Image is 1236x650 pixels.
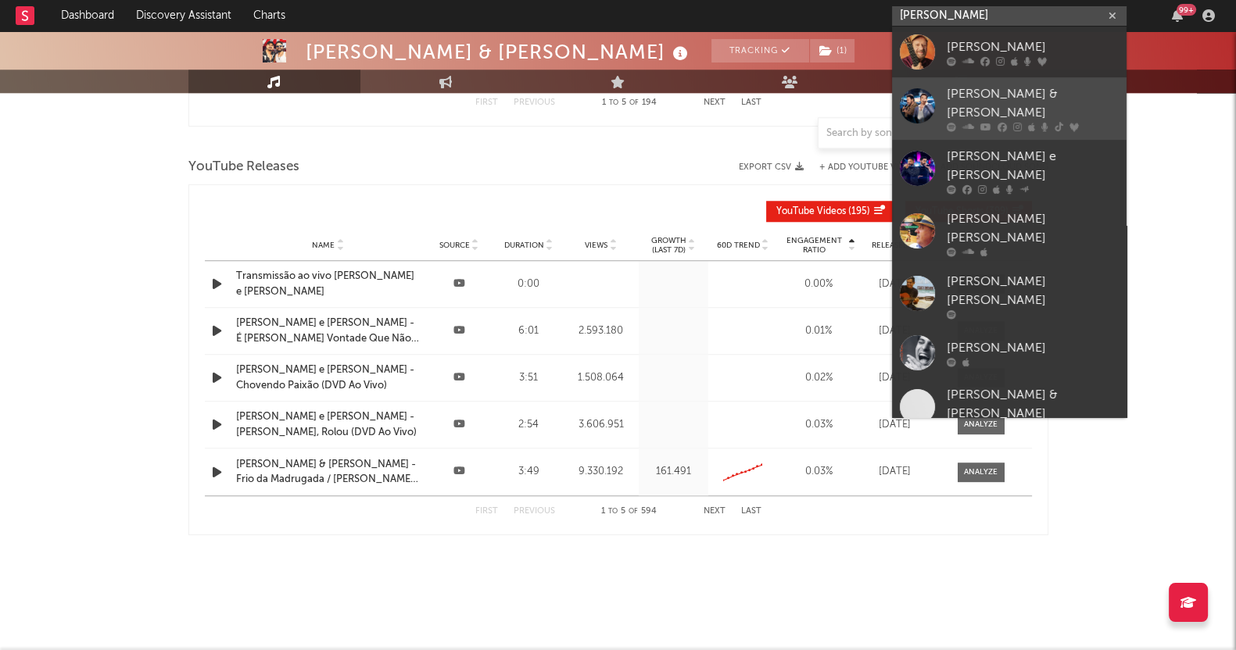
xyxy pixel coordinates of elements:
span: of [629,508,638,515]
div: 2:54 [498,417,560,433]
div: 1.508.064 [567,370,635,386]
span: Duration [503,241,543,250]
div: 9.330.192 [567,464,635,480]
div: 2.593.180 [567,323,635,339]
div: [PERSON_NAME] & [PERSON_NAME] [306,39,692,65]
span: YouTube Videos [776,207,846,216]
a: [PERSON_NAME] & [PERSON_NAME] [892,77,1127,140]
button: First [475,507,498,516]
span: to [609,99,618,106]
span: ( 1 ) [809,39,855,62]
button: YouTube Videos(195) [766,201,894,222]
button: (1) [810,39,854,62]
a: [PERSON_NAME] & [PERSON_NAME] - Frio da Madrugada / [PERSON_NAME][GEOGRAPHIC_DATA] (Amanhecer) [236,457,421,487]
div: 6:01 [498,323,560,339]
input: Search for artists [892,6,1127,26]
input: Search by song name or URL [819,127,983,140]
a: [PERSON_NAME] e [PERSON_NAME] - [PERSON_NAME], Rolou (DVD Ao Vivo) [236,409,421,440]
button: Last [741,98,761,107]
div: [PERSON_NAME] [947,37,1119,56]
div: [DATE] [864,370,926,386]
span: Name [312,241,335,250]
button: + Add YouTube Video [819,163,916,172]
span: ( 195 ) [776,207,870,216]
div: 161.491 [643,464,704,480]
button: 99+ [1172,9,1183,22]
div: 99 + [1177,4,1196,16]
div: [PERSON_NAME] e [PERSON_NAME] [947,148,1119,185]
span: to [608,508,618,515]
div: 3.606.951 [567,417,635,433]
div: + Add YouTube Video [804,163,916,172]
div: 0.03 % [782,417,856,433]
div: 1 5 194 [586,94,672,112]
div: [DATE] [864,464,926,480]
div: [PERSON_NAME] [947,338,1119,357]
div: 0.03 % [782,464,856,480]
div: 0.02 % [782,370,856,386]
button: Export CSV [739,162,804,172]
span: of [629,99,639,106]
a: [PERSON_NAME] e [PERSON_NAME] [892,140,1127,202]
a: [PERSON_NAME] [PERSON_NAME] [892,265,1127,327]
div: 0.00 % [782,277,856,292]
span: Views [585,241,607,250]
a: [PERSON_NAME] & [PERSON_NAME] [892,378,1127,441]
p: Growth [651,236,686,245]
a: [PERSON_NAME] e [PERSON_NAME] - Chovendo Paixão (DVD Ao Vivo) [236,362,421,393]
button: Last [741,507,761,516]
a: [PERSON_NAME] e [PERSON_NAME] - É [PERSON_NAME] Vontade Que Não Passa (DVD Ao Vivo) [236,316,421,346]
div: [PERSON_NAME] [PERSON_NAME] [947,273,1119,310]
div: [PERSON_NAME] & [PERSON_NAME] [947,386,1119,423]
div: [PERSON_NAME] & [PERSON_NAME] [947,85,1119,123]
a: [PERSON_NAME] [892,327,1127,378]
div: [DATE] [864,417,926,433]
a: [PERSON_NAME] [892,27,1127,77]
div: 3:51 [498,370,560,386]
div: [DATE] [864,323,926,339]
div: 0.01 % [782,323,856,339]
button: Previous [514,98,555,107]
a: [PERSON_NAME] [PERSON_NAME] [892,202,1127,265]
button: Next [704,98,725,107]
button: Previous [514,507,555,516]
span: YouTube Releases [188,158,299,177]
div: [DATE] [864,277,926,292]
span: Engagement Ratio [782,236,847,255]
div: [PERSON_NAME] [PERSON_NAME] [947,210,1119,248]
button: Next [704,507,725,516]
div: 0:00 [498,277,560,292]
div: 3:49 [498,464,560,480]
p: (Last 7d) [651,245,686,255]
span: Released [872,241,908,250]
span: Source [439,241,470,250]
span: 60D Trend [717,241,760,250]
button: Tracking [711,39,809,62]
a: Transmissão ao vivo [PERSON_NAME] e [PERSON_NAME] [236,269,421,299]
div: 1 5 594 [586,502,672,521]
button: First [475,98,498,107]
